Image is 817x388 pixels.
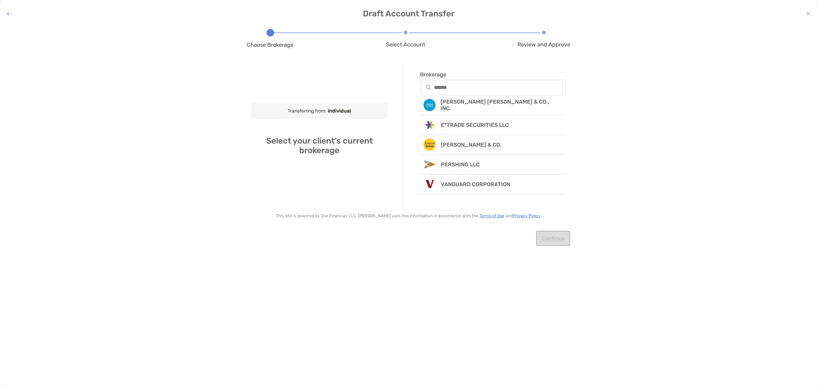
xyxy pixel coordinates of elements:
[441,122,509,128] p: E*TRADE SECURITIES LLC
[386,41,425,48] span: Select Account
[247,213,570,218] p: This site is powered by Zoe Financial, LLC. [PERSON_NAME] uses this information in accordance wit...
[423,119,436,131] img: Broker Icon
[426,85,431,90] img: input icon
[251,136,387,155] h4: Select your client’s current brokerage
[423,158,436,170] img: Broker Icon
[440,99,557,111] p: [PERSON_NAME] [PERSON_NAME] & CO., INC.
[423,138,436,151] img: Broker Icon
[434,85,565,90] input: Brokerageinput icon
[441,181,510,188] p: VANGUARD CORPORATION
[441,141,501,148] p: [PERSON_NAME] & CO.
[326,108,351,114] b: Individual
[251,103,387,119] div: Transferring from:
[423,99,436,111] img: Broker Icon
[247,42,293,48] span: Choose Brokerage
[517,41,570,48] span: Review and Approve
[423,178,436,190] img: Broker Icon
[420,71,566,78] span: Brokerage
[513,213,540,218] a: Privacy Policy
[479,213,504,218] a: Terms of Use
[441,161,480,168] p: PERSHING LLC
